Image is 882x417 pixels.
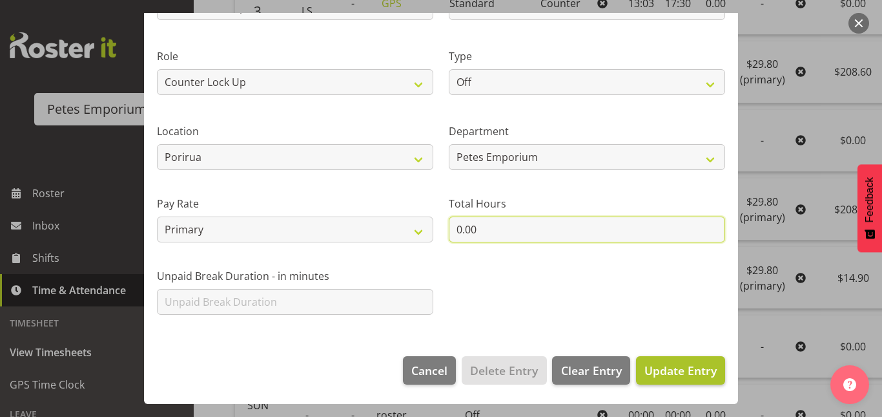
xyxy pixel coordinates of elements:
label: Role [157,48,433,64]
input: Total Hours [449,217,725,242]
label: Type [449,48,725,64]
span: Feedback [864,177,876,222]
label: Pay Rate [157,196,433,211]
button: Clear Entry [552,356,630,385]
label: Department [449,123,725,139]
button: Cancel [403,356,456,385]
span: Clear Entry [561,362,622,379]
span: Cancel [411,362,447,379]
button: Update Entry [636,356,725,385]
span: Delete Entry [470,362,538,379]
img: help-xxl-2.png [843,378,856,391]
label: Total Hours [449,196,725,211]
label: Location [157,123,433,139]
span: Update Entry [644,363,717,378]
button: Delete Entry [462,356,546,385]
input: Unpaid Break Duration [157,289,433,315]
button: Feedback - Show survey [857,164,882,252]
label: Unpaid Break Duration - in minutes [157,268,433,284]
